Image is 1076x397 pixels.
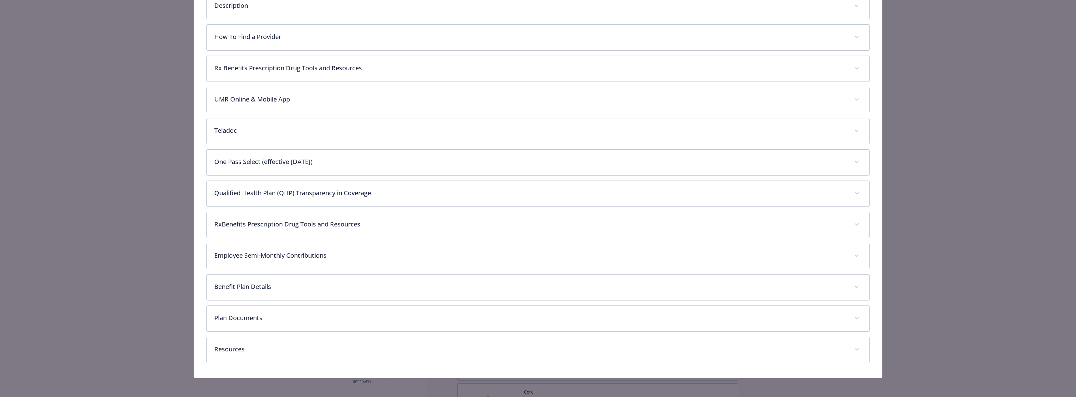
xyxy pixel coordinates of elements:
div: One Pass Select (effective [DATE]) [207,150,869,175]
div: Plan Documents [207,306,869,331]
p: Rx Benefits Prescription Drug Tools and Resources [214,63,847,73]
p: Description [214,1,847,10]
div: How To Find a Provider [207,25,869,50]
p: UMR Online & Mobile App [214,95,847,104]
div: RxBenefits Prescription Drug Tools and Resources [207,212,869,238]
p: Resources [214,345,847,354]
div: Benefit Plan Details [207,275,869,300]
p: Plan Documents [214,313,847,323]
p: RxBenefits Prescription Drug Tools and Resources [214,220,847,229]
p: Teladoc [214,126,847,135]
p: How To Find a Provider [214,32,847,42]
div: Qualified Health Plan (QHP) Transparency in Coverage [207,181,869,206]
div: Resources [207,337,869,363]
div: UMR Online & Mobile App [207,87,869,113]
div: Teladoc [207,118,869,144]
p: One Pass Select (effective [DATE]) [214,157,847,166]
p: Qualified Health Plan (QHP) Transparency in Coverage [214,188,847,198]
p: Employee Semi-Monthly Contributions [214,251,847,260]
div: Rx Benefits Prescription Drug Tools and Resources [207,56,869,82]
div: Employee Semi-Monthly Contributions [207,243,869,269]
p: Benefit Plan Details [214,282,847,291]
